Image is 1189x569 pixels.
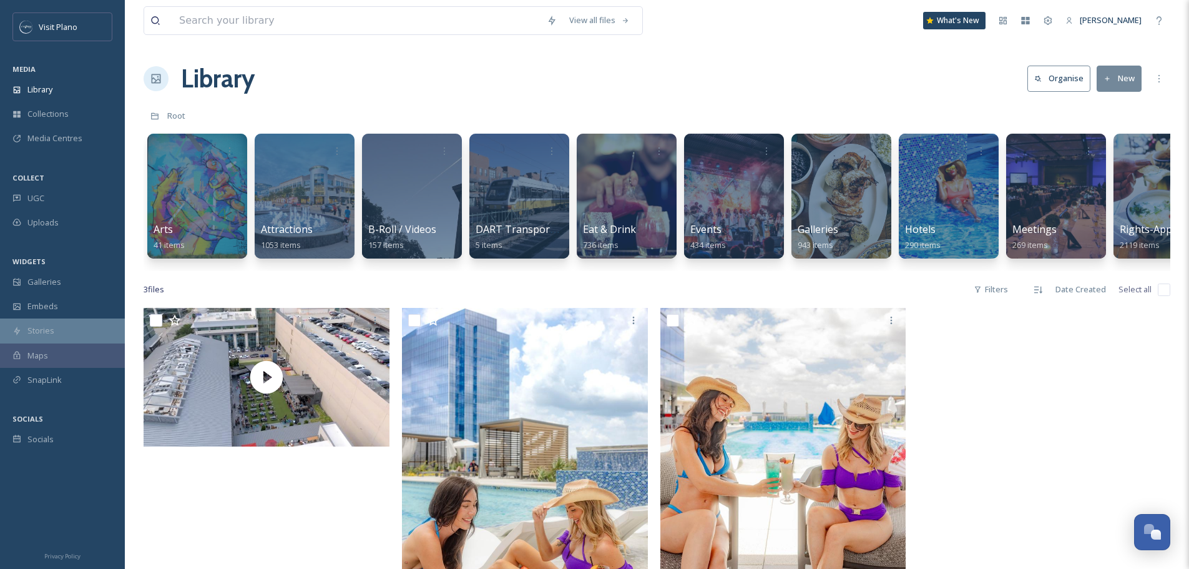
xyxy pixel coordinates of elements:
button: New [1097,66,1142,91]
span: WIDGETS [12,257,46,266]
a: Arts41 items [154,224,185,250]
span: Arts [154,222,173,236]
span: Library [27,84,52,96]
span: Eat & Drink [583,222,636,236]
a: View all files [563,8,636,32]
span: 269 items [1012,239,1048,250]
a: DART Transportation5 items [476,224,578,250]
button: Organise [1027,66,1090,91]
span: 943 items [798,239,833,250]
span: Uploads [27,217,59,229]
div: Filters [967,277,1014,302]
span: Root [167,110,185,121]
span: DART Transportation [476,222,578,236]
span: B-Roll / Videos [368,222,436,236]
input: Search your library [173,7,541,34]
span: Media Centres [27,132,82,144]
span: COLLECT [12,173,44,182]
img: images.jpeg [20,21,32,33]
a: Attractions1053 items [261,224,313,250]
span: 1053 items [261,239,301,250]
a: Root [167,108,185,123]
a: Hotels290 items [905,224,941,250]
a: Events434 items [690,224,726,250]
div: Date Created [1049,277,1112,302]
img: thumbnail [144,308,389,447]
span: Maps [27,350,48,362]
span: Collections [27,108,69,120]
span: 290 items [905,239,941,250]
span: 2119 items [1120,239,1160,250]
span: MEDIA [12,64,36,74]
span: 3 file s [144,284,164,295]
a: Privacy Policy [44,548,81,563]
span: [PERSON_NAME] [1080,14,1142,26]
span: Attractions [261,222,313,236]
span: SOCIALS [12,414,43,423]
span: Events [690,222,722,236]
span: Galleries [798,222,838,236]
span: Meetings [1012,222,1057,236]
span: UGC [27,192,44,204]
span: 41 items [154,239,185,250]
a: B-Roll / Videos157 items [368,224,436,250]
span: Hotels [905,222,936,236]
span: Embeds [27,300,58,312]
span: Privacy Policy [44,552,81,560]
span: Visit Plano [39,21,77,32]
a: Eat & Drink736 items [583,224,636,250]
a: [PERSON_NAME] [1059,8,1148,32]
a: Library [181,60,255,97]
span: 157 items [368,239,404,250]
span: 736 items [583,239,619,250]
button: Open Chat [1134,514,1170,550]
a: Meetings269 items [1012,224,1057,250]
span: Stories [27,325,54,337]
span: 434 items [690,239,726,250]
span: Socials [27,433,54,445]
a: Galleries943 items [798,224,838,250]
a: What's New [923,12,986,29]
span: SnapLink [27,374,62,386]
span: 5 items [476,239,502,250]
span: Select all [1118,284,1152,295]
span: Galleries [27,276,61,288]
